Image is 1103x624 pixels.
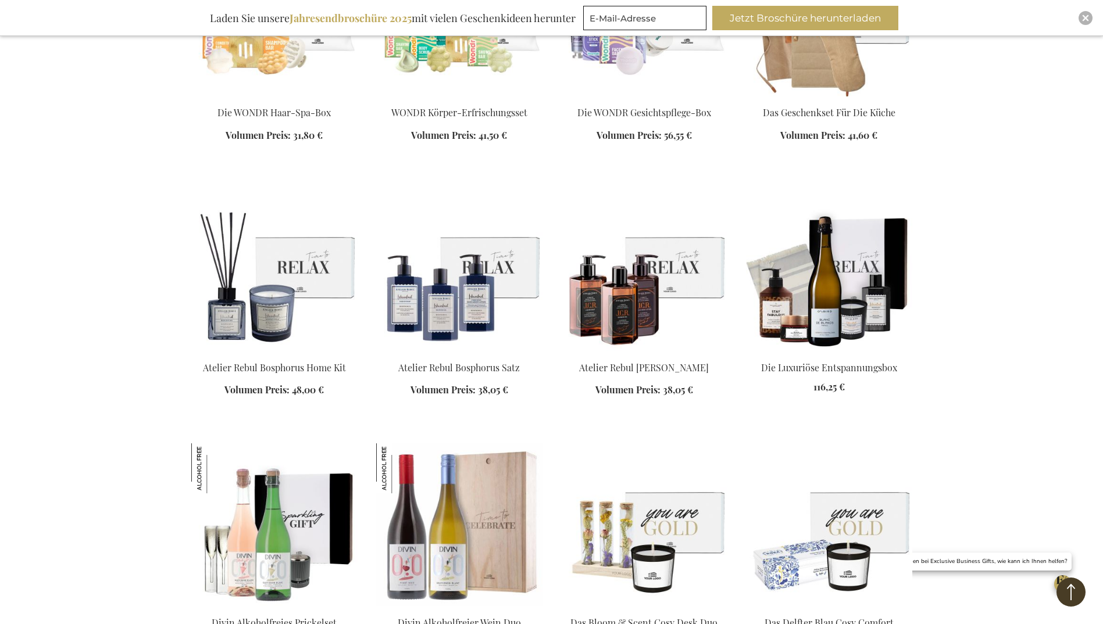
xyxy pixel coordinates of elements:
[597,129,692,142] a: Volumen Preis: 56,55 €
[479,129,507,141] span: 41,50 €
[290,11,412,25] b: Jahresendbroschüre 2025
[203,361,346,374] a: Atelier Rebul Bosphorus Home Kit
[746,92,912,103] a: The Kitchen Gift Set
[391,106,527,119] a: WONDR Körper-Erfrischungsset
[746,188,912,351] img: Die Luxuriöse Entspannungsbox
[577,106,711,119] a: Die WONDR Gesichtspflege-Box
[561,346,727,357] a: Atelier Rebul J.C.R Set
[191,443,241,493] img: Divin Alkoholfreies Prickelset
[410,383,476,396] span: Volumen Preis:
[224,383,290,396] span: Volumen Preis:
[398,361,520,374] a: Atelier Rebul Bosphorus Satz
[561,443,727,606] img: The Bloom & Scent Cosy Desk Duo
[376,92,542,103] a: WONDR Body Refresh Kit
[293,129,323,141] span: 31,80 €
[746,443,912,606] img: Delft's Cosy Comfort Gift Set
[597,129,662,141] span: Volumen Preis:
[478,383,508,396] span: 38,05 €
[663,383,693,396] span: 38,05 €
[191,443,358,606] img: Divin Non-Alcoholic Sparkling Set
[191,601,358,612] a: Divin Non-Alcoholic Sparkling Set Divin Alkoholfreies Prickelset
[583,6,706,30] input: E-Mail-Adresse
[226,129,323,142] a: Volumen Preis: 31,80 €
[561,188,727,351] img: Atelier Rebul J.C.R Set
[191,346,358,357] a: Atelier Rebul Bosphorus Home Kit
[376,188,542,351] img: Atelier Rebul Bosphorus Set
[411,129,507,142] a: Volumen Preis: 41,50 €
[579,361,709,374] a: Atelier Rebul [PERSON_NAME]
[1082,15,1089,21] img: Close
[376,443,542,606] img: Divin Non-Alcoholic Wine Duo
[1079,11,1093,25] div: Close
[376,601,542,612] a: Divin Non-Alcoholic Wine Duo Divin Alkoholfreier Wein Duo
[746,601,912,612] a: Delft's Cosy Comfort Gift Set
[561,92,727,103] a: The WONDR Facial Treat Box
[813,381,845,393] span: 116,25 €
[595,383,661,396] span: Volumen Preis:
[583,6,710,34] form: marketing offers and promotions
[292,383,324,396] span: 48,00 €
[712,6,898,30] button: Jetzt Broschüre herunterladen
[191,188,358,351] img: Atelier Rebul Bosphorus Home Kit
[746,346,912,357] a: Die Luxuriöse Entspannungsbox
[561,601,727,612] a: The Bloom & Scent Cosy Desk Duo
[376,346,542,357] a: Atelier Rebul Bosphorus Set
[411,129,476,141] span: Volumen Preis:
[595,383,693,397] a: Volumen Preis: 38,05 €
[191,92,358,103] a: The WONDR Hair Spa Box
[410,383,508,397] a: Volumen Preis: 38,05 €
[761,361,897,374] a: Die Luxuriöse Entspannungsbox
[205,6,581,30] div: Laden Sie unsere mit vielen Geschenkideen herunter
[664,129,692,141] span: 56,55 €
[226,129,291,141] span: Volumen Preis:
[224,383,324,397] a: Volumen Preis: 48,00 €
[217,106,331,119] a: Die WONDR Haar-Spa-Box
[376,443,426,493] img: Divin Alkoholfreier Wein Duo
